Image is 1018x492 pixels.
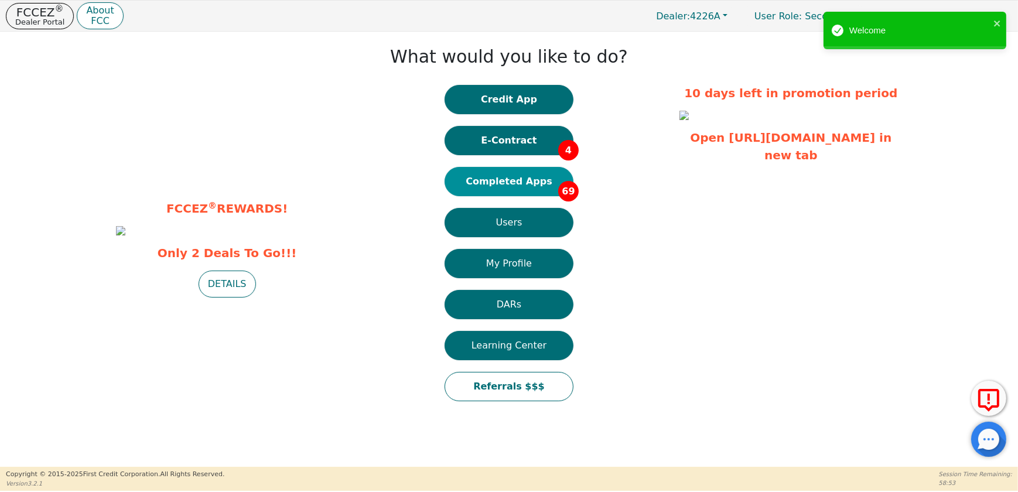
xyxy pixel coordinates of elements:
p: Dealer Portal [15,18,64,26]
span: Only 2 Deals To Go!!! [116,244,339,262]
button: close [993,16,1002,30]
button: AboutFCC [77,2,123,30]
p: Session Time Remaining: [939,470,1012,479]
button: Referrals $$$ [445,372,573,401]
span: All Rights Reserved. [160,470,224,478]
a: User Role: Secondary [743,5,866,28]
span: 69 [558,181,579,201]
button: FCCEZ®Dealer Portal [6,3,74,29]
h1: What would you like to do? [390,46,628,67]
button: Credit App [445,85,573,114]
p: FCCEZ REWARDS! [116,200,339,217]
p: FCCEZ [15,6,64,18]
p: FCC [86,16,114,26]
sup: ® [208,200,217,211]
span: Dealer: [656,11,690,22]
button: Learning Center [445,331,573,360]
p: Version 3.2.1 [6,479,224,488]
sup: ® [55,4,64,14]
span: User Role : [754,11,802,22]
img: bc136995-9cc8-42b7-b993-097ab79076f4 [679,111,689,120]
a: Open [URL][DOMAIN_NAME] in new tab [690,131,891,162]
button: My Profile [445,249,573,278]
p: Copyright © 2015- 2025 First Credit Corporation. [6,470,224,480]
img: fd3a17a0-e08e-4a45-8e94-ffb915818b0e [116,226,125,235]
button: E-Contract4 [445,126,573,155]
p: Secondary [743,5,866,28]
button: 4226A:[PERSON_NAME] [869,7,1012,25]
button: DARs [445,290,573,319]
button: Completed Apps69 [445,167,573,196]
p: About [86,6,114,15]
p: 58:53 [939,479,1012,487]
p: 10 days left in promotion period [679,84,902,102]
div: Welcome [849,24,990,37]
button: Report Error to FCC [971,381,1006,416]
span: 4 [558,140,579,160]
span: 4226A [656,11,720,22]
button: Users [445,208,573,237]
button: Dealer:4226A [644,7,740,25]
button: DETAILS [199,271,256,298]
